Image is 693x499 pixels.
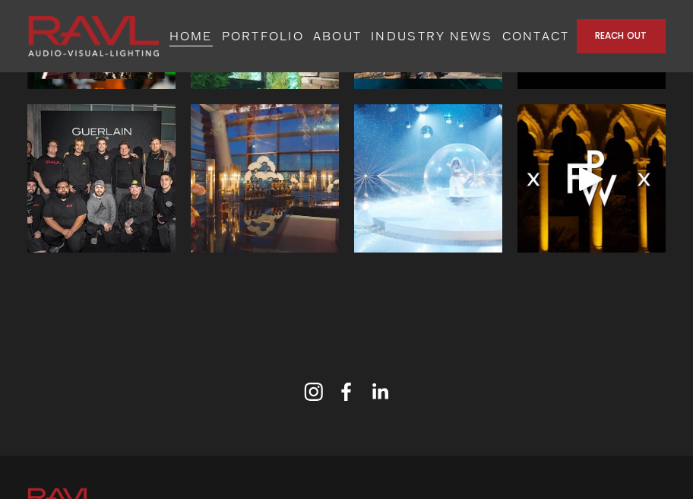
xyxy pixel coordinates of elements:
a: INDUSTRY NEWS [371,24,493,47]
div: Play [573,161,609,197]
a: ABOUT [313,24,362,47]
a: REACH OUT [577,19,666,54]
a: Instagram [304,380,324,404]
img: We had the pleasure of providing rigging and grip for @calvinklein x @amazon. Thank you to @matte... [354,86,502,271]
a: HOME [169,24,213,47]
a: LinkedIn [370,380,390,404]
a: PORTFOLIO [222,24,305,47]
a: CONTACT [502,24,570,47]
img: Another amazing project we were apart of for @guerlain. We provided all of there technical produc... [133,104,397,253]
a: Facebook [337,380,356,404]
